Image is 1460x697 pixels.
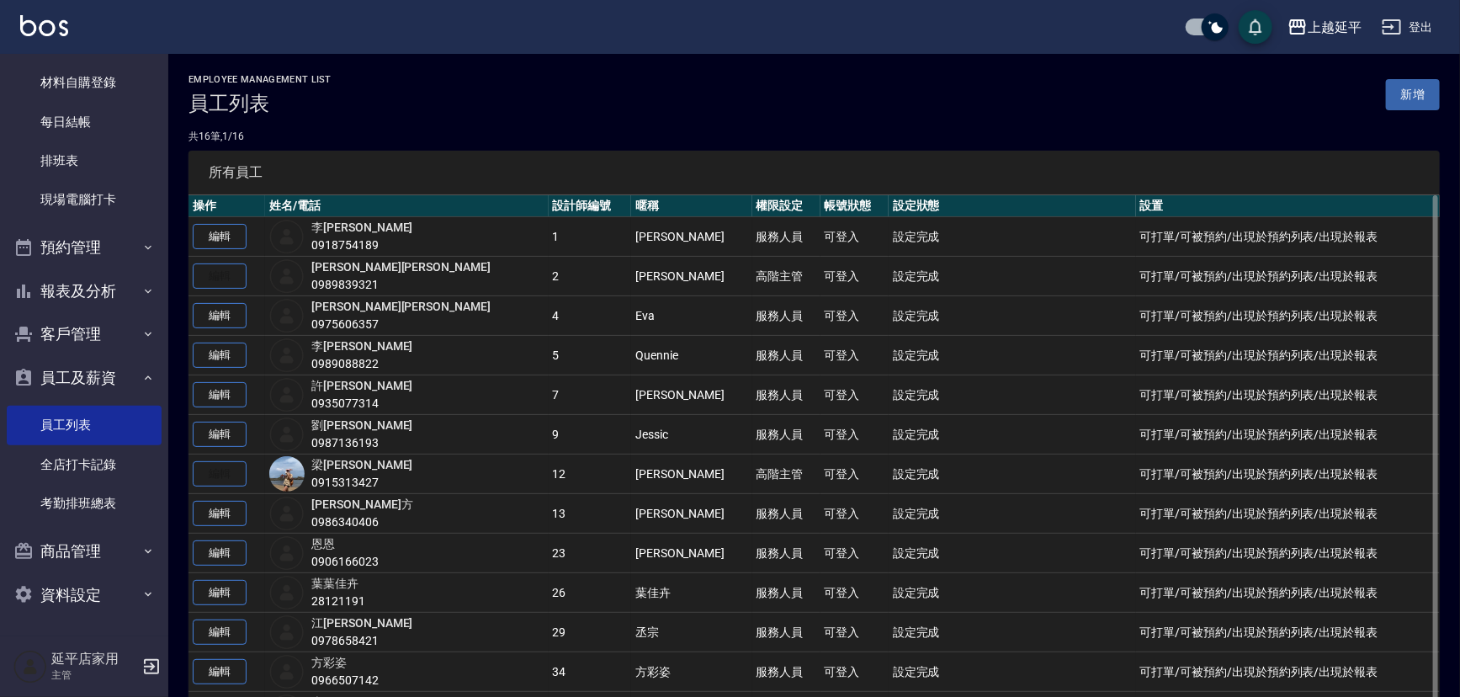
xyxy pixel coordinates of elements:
th: 設置 [1136,195,1440,217]
td: 5 [549,336,631,375]
td: 服務人員 [752,534,820,573]
td: [PERSON_NAME] [631,534,752,573]
td: 可打單/可被預約/出現於預約列表/出現於報表 [1136,613,1440,652]
td: 可打單/可被預約/出現於預約列表/出現於報表 [1136,455,1440,494]
img: user-login-man-human-body-mobile-person-512.png [269,654,305,689]
th: 帳號狀態 [820,195,889,217]
th: 暱稱 [631,195,752,217]
div: 0975606357 [311,316,491,333]
td: 可登入 [820,257,889,296]
td: 丞宗 [631,613,752,652]
td: 服務人員 [752,336,820,375]
td: 設定完成 [889,652,1136,692]
td: 2 [549,257,631,296]
img: avatar.jpeg [269,456,305,492]
a: 劉[PERSON_NAME] [311,418,412,432]
div: 0918754189 [311,237,412,254]
td: 9 [549,415,631,455]
img: user-login-man-human-body-mobile-person-512.png [269,575,305,610]
img: user-login-man-human-body-mobile-person-512.png [269,496,305,531]
th: 設計師編號 [549,195,631,217]
td: 葉佳卉 [631,573,752,613]
div: 0987136193 [311,434,412,452]
td: 23 [549,534,631,573]
div: 0989839321 [311,276,491,294]
td: 可登入 [820,455,889,494]
button: 商品管理 [7,529,162,573]
h2: Employee Management List [188,74,332,85]
th: 姓名/電話 [265,195,548,217]
img: user-login-man-human-body-mobile-person-512.png [269,298,305,333]
a: 編輯 [193,620,247,646]
button: 登出 [1375,12,1440,43]
td: 1 [549,217,631,257]
td: 可登入 [820,415,889,455]
div: 0915313427 [311,474,412,492]
td: Jessic [631,415,752,455]
img: user-login-man-human-body-mobile-person-512.png [269,338,305,373]
td: 服務人員 [752,652,820,692]
a: [PERSON_NAME][PERSON_NAME] [311,260,491,274]
button: 資料設定 [7,573,162,617]
div: 28121191 [311,593,365,610]
button: 預約管理 [7,226,162,269]
td: [PERSON_NAME] [631,257,752,296]
td: 29 [549,613,631,652]
td: 高階主管 [752,257,820,296]
td: 可打單/可被預約/出現於預約列表/出現於報表 [1136,375,1440,415]
td: 高階主管 [752,455,820,494]
td: 13 [549,494,631,534]
div: 上越延平 [1308,17,1362,38]
a: 排班表 [7,141,162,180]
a: [PERSON_NAME][PERSON_NAME] [311,300,491,313]
td: 服務人員 [752,296,820,336]
a: [PERSON_NAME]方 [311,497,412,511]
td: 設定完成 [889,415,1136,455]
td: 設定完成 [889,573,1136,613]
div: 0935077314 [311,395,412,412]
div: 0906166023 [311,553,379,571]
button: save [1239,10,1272,44]
a: 李[PERSON_NAME] [311,221,412,234]
h3: 員工列表 [188,92,332,115]
a: 編輯 [193,303,247,329]
td: 可登入 [820,296,889,336]
img: Person [13,650,47,684]
a: 編輯 [193,540,247,567]
td: 可打單/可被預約/出現於預約列表/出現於報表 [1136,652,1440,692]
td: 12 [549,455,631,494]
button: 客戶管理 [7,312,162,356]
td: Quennie [631,336,752,375]
button: 報表及分析 [7,269,162,313]
div: 0989088822 [311,355,412,373]
td: 設定完成 [889,375,1136,415]
td: 服務人員 [752,217,820,257]
td: 設定完成 [889,336,1136,375]
td: 可登入 [820,534,889,573]
a: 編輯 [193,659,247,685]
td: [PERSON_NAME] [631,494,752,534]
td: 可打單/可被預約/出現於預約列表/出現於報表 [1136,494,1440,534]
td: [PERSON_NAME] [631,455,752,494]
td: 可登入 [820,613,889,652]
a: 編輯 [193,580,247,606]
img: user-login-man-human-body-mobile-person-512.png [269,535,305,571]
td: 設定完成 [889,494,1136,534]
td: 可打單/可被預約/出現於預約列表/出現於報表 [1136,534,1440,573]
td: 可登入 [820,375,889,415]
button: 上越延平 [1281,10,1368,45]
td: 可打單/可被預約/出現於預約列表/出現於報表 [1136,415,1440,455]
th: 權限設定 [752,195,820,217]
td: 可登入 [820,336,889,375]
td: 可打單/可被預約/出現於預約列表/出現於報表 [1136,217,1440,257]
td: 設定完成 [889,534,1136,573]
a: 恩恩 [311,537,335,551]
a: 梁[PERSON_NAME] [311,458,412,471]
td: 可打單/可被預約/出現於預約列表/出現於報表 [1136,296,1440,336]
a: 編輯 [193,343,247,369]
td: 設定完成 [889,296,1136,336]
img: user-login-man-human-body-mobile-person-512.png [269,258,305,294]
div: 0986340406 [311,513,412,531]
a: 葉葉佳卉 [311,577,358,590]
td: [PERSON_NAME] [631,375,752,415]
